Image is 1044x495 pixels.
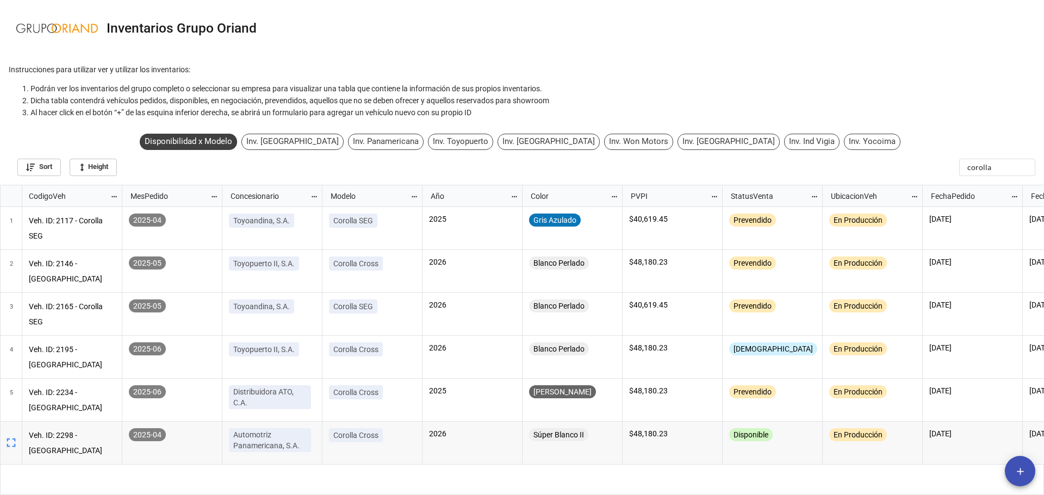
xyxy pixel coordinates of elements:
p: Corolla Cross [333,430,378,441]
div: Blanco Perlado [529,299,589,312]
p: Toyoandina, S.A. [233,215,290,226]
div: UbicacionVeh [824,190,910,202]
p: Veh. ID: 2165 - Corolla SEG [29,299,116,329]
div: Inv. [GEOGRAPHIC_DATA] [498,134,600,150]
div: Blanco Perlado [529,342,589,355]
div: En Producción [829,428,887,441]
div: Inv. [GEOGRAPHIC_DATA] [241,134,344,150]
p: Toyoandina, S.A. [233,301,290,312]
div: 2025-06 [129,385,166,398]
li: Dicha tabla contendrá vehículos pedidos, disponibles, en negociación, prevendidos, aquellos que n... [30,95,1035,106]
div: MesPedido [124,190,210,202]
span: 2 [10,250,13,292]
div: Modelo [324,190,410,202]
div: PVPI [624,190,710,202]
div: Inv. Yocoima [844,134,900,150]
p: 2026 [429,342,515,353]
div: Prevendido [729,256,776,270]
p: Toyopuerto II, S.A. [233,258,295,269]
div: Prevendido [729,385,776,398]
p: Corolla Cross [333,387,378,398]
div: CodigoVeh [22,190,110,202]
div: 2025-04 [129,214,166,227]
div: En Producción [829,385,887,398]
p: [DATE] [929,214,1016,224]
p: Veh. ID: 2146 - [GEOGRAPHIC_DATA] [29,256,116,286]
p: 2026 [429,256,515,267]
div: En Producción [829,342,887,355]
p: [DATE] [929,385,1016,396]
div: 2025-05 [129,256,166,270]
div: Inv. [GEOGRAPHIC_DATA] [678,134,780,150]
div: Inv. Toyopuerto [428,134,493,150]
div: grid [1,185,122,207]
p: $48,180.23 [629,256,716,267]
p: Veh. ID: 2117 - Corolla SEG [29,214,116,243]
div: 2025-04 [129,428,166,441]
div: StatusVenta [724,190,810,202]
div: FechaPedido [924,190,1010,202]
a: Sort [17,159,61,176]
span: 5 [10,379,13,421]
p: Distribuidora ATO, C.A. [233,386,307,408]
p: Automotriz Panamericana, S.A. [233,429,307,451]
p: $40,619.45 [629,299,716,310]
div: Súper Blanco II [529,428,588,441]
span: 4 [10,336,13,378]
div: Inventarios Grupo Oriand [107,22,257,35]
span: 3 [10,293,13,335]
p: Instrucciones para utilizar ver y utilizar los inventarios: [9,64,1035,75]
div: Prevendido [729,214,776,227]
p: 2025 [429,385,515,396]
p: [DATE] [929,299,1016,310]
div: Inv. Won Motors [604,134,673,150]
img: LedMOuDlsH%2FGRUPO%20ORIAND%20LOGO%20NEGATIVO.png [16,23,98,33]
div: [PERSON_NAME] [529,385,596,398]
div: Disponibilidad x Modelo [140,134,237,150]
div: En Producción [829,214,887,227]
p: [DATE] [929,256,1016,267]
div: Inv. Panamericana [348,134,424,150]
p: 2025 [429,214,515,224]
li: Al hacer click en el botón “+” de las esquina inferior derecha, se abrirá un formulario para agre... [30,106,1035,118]
p: Corolla Cross [333,258,378,269]
div: [DEMOGRAPHIC_DATA] [729,342,817,355]
span: 1 [10,207,13,249]
p: Veh. ID: 2234 - [GEOGRAPHIC_DATA] [29,385,116,415]
div: Prevendido [729,299,776,312]
p: 2026 [429,299,515,310]
div: 2025-05 [129,299,166,312]
div: Color [524,190,610,202]
div: Concesionario [224,190,310,202]
p: Veh. ID: 2195 - [GEOGRAPHIC_DATA] [29,342,116,372]
p: Corolla Cross [333,344,378,355]
input: Search... [959,159,1035,176]
p: [DATE] [929,342,1016,353]
div: Gris Azulado [529,214,581,227]
div: 2025-06 [129,342,166,355]
p: $40,619.45 [629,214,716,224]
div: Blanco Perlado [529,256,589,270]
p: 2026 [429,428,515,439]
li: Podrán ver los inventarios del grupo completo o seleccionar su empresa para visualizar una tabla ... [30,83,1035,95]
div: Disponible [729,428,773,441]
a: Height [70,159,117,176]
button: add [1005,456,1035,486]
p: $48,180.23 [629,428,716,439]
p: $48,180.23 [629,385,716,396]
p: [DATE] [929,428,1016,439]
p: Corolla SEG [333,301,373,312]
div: Inv. Ind Vigia [784,134,840,150]
p: Veh. ID: 2298 - [GEOGRAPHIC_DATA] [29,428,116,458]
p: Corolla SEG [333,215,373,226]
div: En Producción [829,256,887,270]
p: $48,180.23 [629,342,716,353]
div: Año [424,190,510,202]
div: En Producción [829,299,887,312]
p: Toyopuerto II, S.A. [233,344,295,355]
